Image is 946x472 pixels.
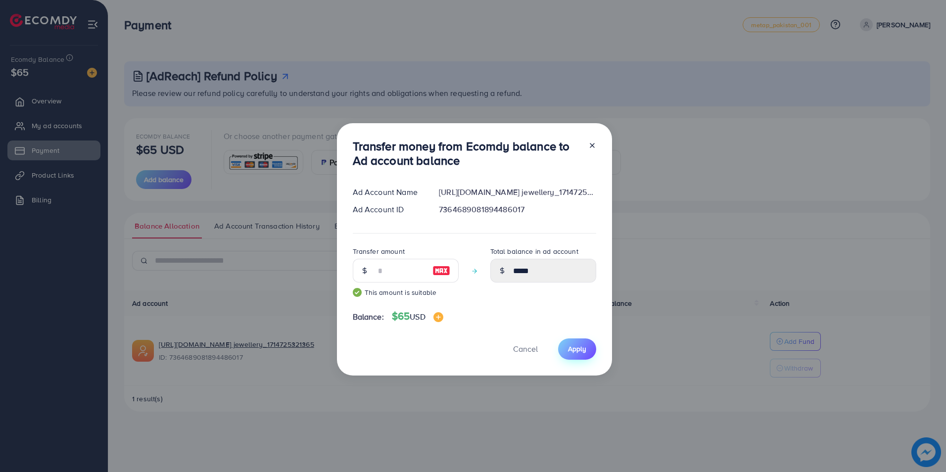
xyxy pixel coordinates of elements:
[433,312,443,322] img: image
[432,265,450,277] img: image
[431,187,604,198] div: [URL][DOMAIN_NAME] jewellery_1714725321365
[392,310,443,323] h4: $65
[353,246,405,256] label: Transfer amount
[345,187,431,198] div: Ad Account Name
[353,311,384,323] span: Balance:
[353,139,580,168] h3: Transfer money from Ecomdy balance to Ad account balance
[353,288,362,297] img: guide
[353,287,459,297] small: This amount is suitable
[568,344,586,354] span: Apply
[513,343,538,354] span: Cancel
[431,204,604,215] div: 7364689081894486017
[410,311,425,322] span: USD
[501,338,550,360] button: Cancel
[558,338,596,360] button: Apply
[490,246,578,256] label: Total balance in ad account
[345,204,431,215] div: Ad Account ID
